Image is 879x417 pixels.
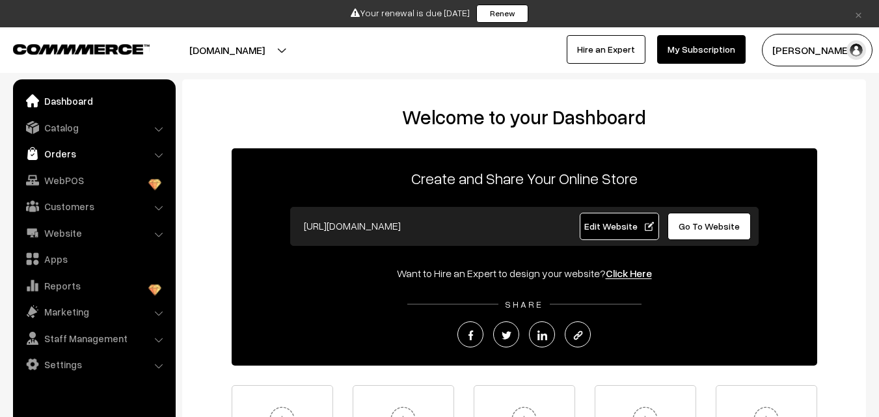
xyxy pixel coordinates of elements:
[16,247,171,271] a: Apps
[5,5,874,23] div: Your renewal is due [DATE]
[679,221,740,232] span: Go To Website
[195,105,853,129] h2: Welcome to your Dashboard
[16,221,171,245] a: Website
[16,142,171,165] a: Orders
[16,353,171,376] a: Settings
[657,35,746,64] a: My Subscription
[16,300,171,323] a: Marketing
[232,265,817,281] div: Want to Hire an Expert to design your website?
[498,299,550,310] span: SHARE
[13,44,150,54] img: COMMMERCE
[16,168,171,192] a: WebPOS
[16,116,171,139] a: Catalog
[16,327,171,350] a: Staff Management
[606,267,652,280] a: Click Here
[584,221,654,232] span: Edit Website
[580,213,659,240] a: Edit Website
[668,213,751,240] a: Go To Website
[13,40,127,56] a: COMMMERCE
[567,35,645,64] a: Hire an Expert
[850,6,867,21] a: ×
[144,34,310,66] button: [DOMAIN_NAME]
[16,195,171,218] a: Customers
[232,167,817,190] p: Create and Share Your Online Store
[846,40,866,60] img: user
[16,89,171,113] a: Dashboard
[762,34,872,66] button: [PERSON_NAME]
[16,274,171,297] a: Reports
[476,5,528,23] a: Renew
